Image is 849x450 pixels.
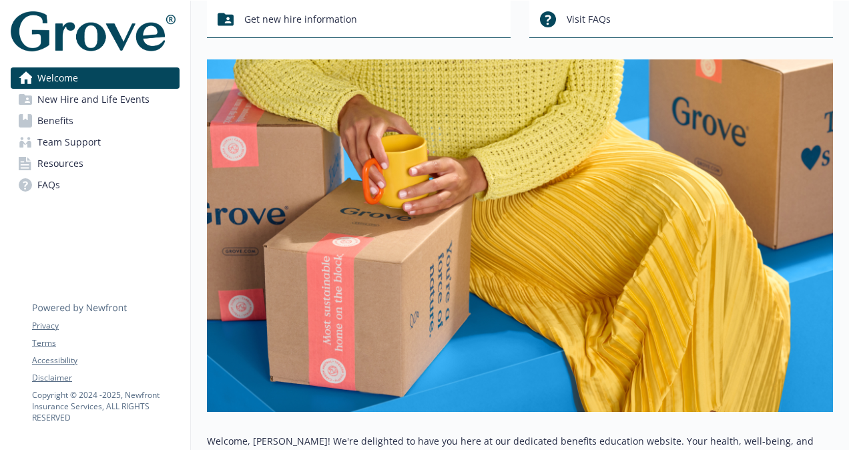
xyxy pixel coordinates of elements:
[32,389,179,423] p: Copyright © 2024 - 2025 , Newfront Insurance Services, ALL RIGHTS RESERVED
[32,372,179,384] a: Disclaimer
[32,337,179,349] a: Terms
[32,355,179,367] a: Accessibility
[11,132,180,153] a: Team Support
[32,320,179,332] a: Privacy
[567,7,611,32] span: Visit FAQs
[244,7,357,32] span: Get new hire information
[37,132,101,153] span: Team Support
[37,153,83,174] span: Resources
[11,174,180,196] a: FAQs
[11,67,180,89] a: Welcome
[37,89,150,110] span: New Hire and Life Events
[11,153,180,174] a: Resources
[37,67,78,89] span: Welcome
[11,110,180,132] a: Benefits
[37,110,73,132] span: Benefits
[37,174,60,196] span: FAQs
[11,89,180,110] a: New Hire and Life Events
[207,59,833,412] img: overview page banner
